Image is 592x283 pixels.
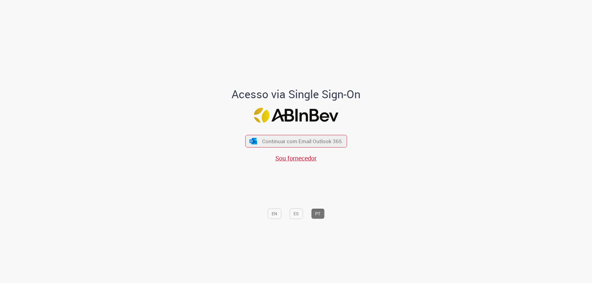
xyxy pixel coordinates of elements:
img: ícone Azure/Microsoft 360 [249,138,258,144]
button: ícone Azure/Microsoft 360 Continuar com Email Outlook 365 [245,135,347,148]
span: Continuar com Email Outlook 365 [262,138,342,145]
button: EN [268,208,281,219]
button: PT [311,208,324,219]
h1: Acesso via Single Sign-On [211,88,382,100]
a: Sou fornecedor [275,154,317,162]
img: Logo ABInBev [254,108,338,123]
button: ES [290,208,303,219]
